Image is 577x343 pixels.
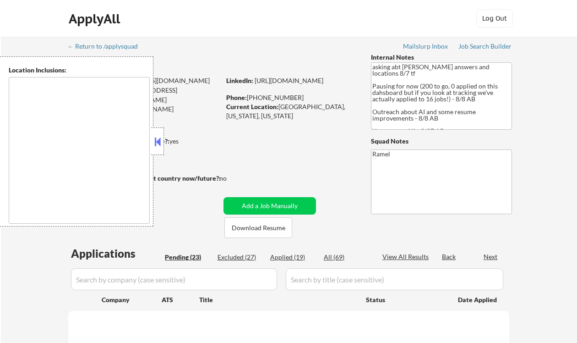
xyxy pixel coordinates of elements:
div: Job Search Builder [458,43,512,50]
div: Mailslurp Inbox [403,43,449,50]
div: Title [199,295,357,304]
div: ApplyAll [69,11,123,27]
div: Company [102,295,162,304]
div: ← Return to /applysquad [67,43,147,50]
div: [GEOGRAPHIC_DATA], [US_STATE], [US_STATE] [226,102,356,120]
strong: Phone: [226,94,247,101]
div: no [219,174,245,183]
div: Pending (23) [165,253,211,262]
a: Job Search Builder [458,43,512,52]
a: ← Return to /applysquad [67,43,147,52]
button: Add a Job Manually [223,197,316,215]
div: Back [442,252,457,261]
a: [URL][DOMAIN_NAME] [255,77,323,84]
button: Log Out [476,9,513,28]
div: Applications [71,248,162,259]
strong: LinkedIn: [226,77,253,84]
div: Squad Notes [371,137,512,146]
div: Location Inclusions: [9,66,150,75]
div: [PHONE_NUMBER] [226,93,356,102]
input: Search by title (case sensitive) [286,268,503,290]
div: View All Results [382,252,431,261]
button: Download Resume [224,217,292,238]
div: Next [484,252,498,261]
div: Applied (19) [270,253,316,262]
input: Search by company (case sensitive) [71,268,277,290]
a: Mailslurp Inbox [403,43,449,52]
div: ATS [162,295,199,304]
div: Status [366,291,445,308]
div: Excluded (27) [218,253,263,262]
strong: Current Location: [226,103,278,111]
div: Internal Notes [371,53,512,62]
div: Date Applied [458,295,498,304]
div: All (69) [324,253,370,262]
